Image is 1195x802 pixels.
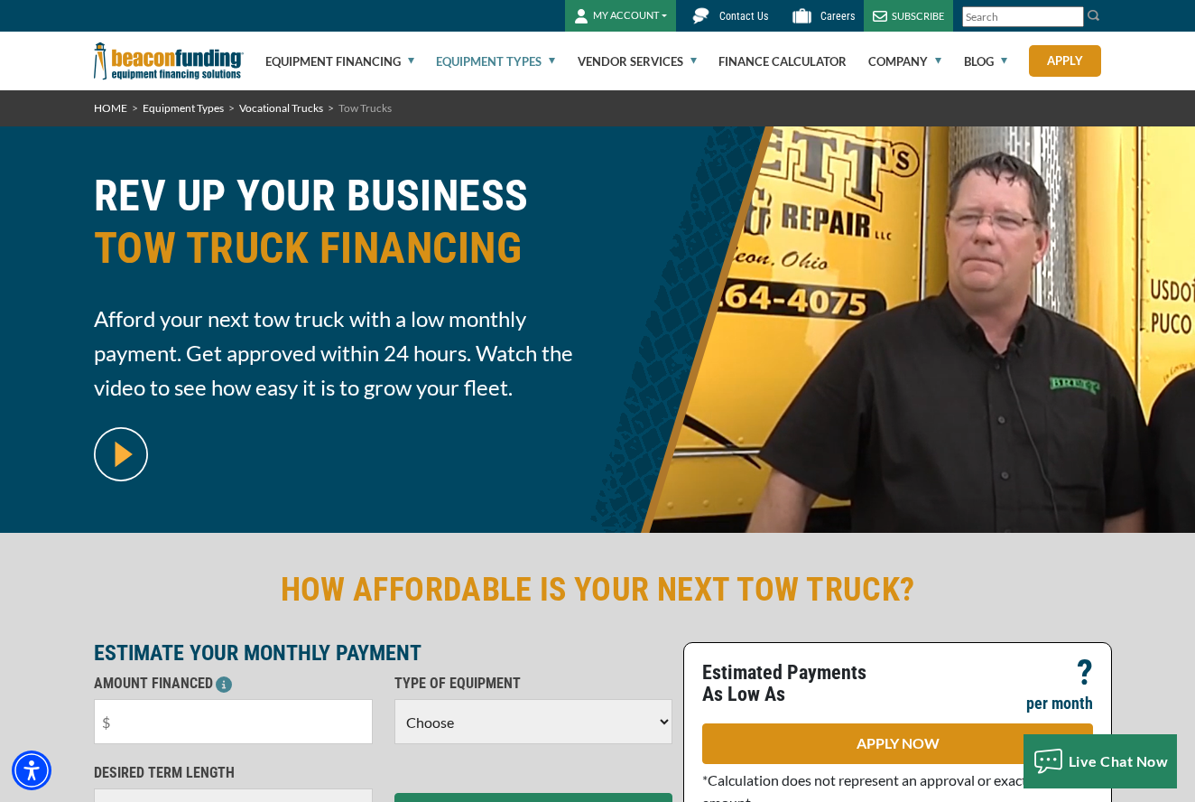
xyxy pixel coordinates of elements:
[94,302,587,405] span: Afford your next tow truck with a low monthly payment. Get approved within 24 hours. Watch the vi...
[94,642,672,664] p: ESTIMATE YOUR MONTHLY PAYMENT
[820,10,855,23] span: Careers
[1024,734,1178,788] button: Live Chat Now
[702,662,887,705] p: Estimated Payments As Low As
[94,699,373,744] input: $
[962,6,1084,27] input: Search
[702,723,1093,764] a: APPLY NOW
[1077,662,1093,684] p: ?
[94,101,127,115] a: HOME
[964,33,1007,90] a: Blog
[1087,8,1101,23] img: Search
[94,170,587,288] h1: REV UP YOUR BUSINESS
[338,101,392,115] span: Tow Trucks
[94,427,148,481] img: video modal pop-up play button
[718,33,847,90] a: Finance Calculator
[239,101,323,115] a: Vocational Trucks
[436,33,555,90] a: Equipment Types
[1069,752,1169,769] span: Live Chat Now
[143,101,224,115] a: Equipment Types
[1029,45,1101,77] a: Apply
[719,10,768,23] span: Contact Us
[265,33,414,90] a: Equipment Financing
[94,222,587,275] span: TOW TRUCK FINANCING
[94,762,373,784] p: DESIRED TERM LENGTH
[868,33,941,90] a: Company
[12,751,51,790] div: Accessibility Menu
[578,33,697,90] a: Vendor Services
[1026,693,1093,714] p: per month
[1065,10,1079,24] a: Clear search text
[394,673,673,695] p: TYPE OF EQUIPMENT
[94,32,244,90] img: Beacon Funding Corporation logo
[94,569,1101,611] h2: HOW AFFORDABLE IS YOUR NEXT TOW TRUCK?
[94,673,373,695] p: AMOUNT FINANCED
